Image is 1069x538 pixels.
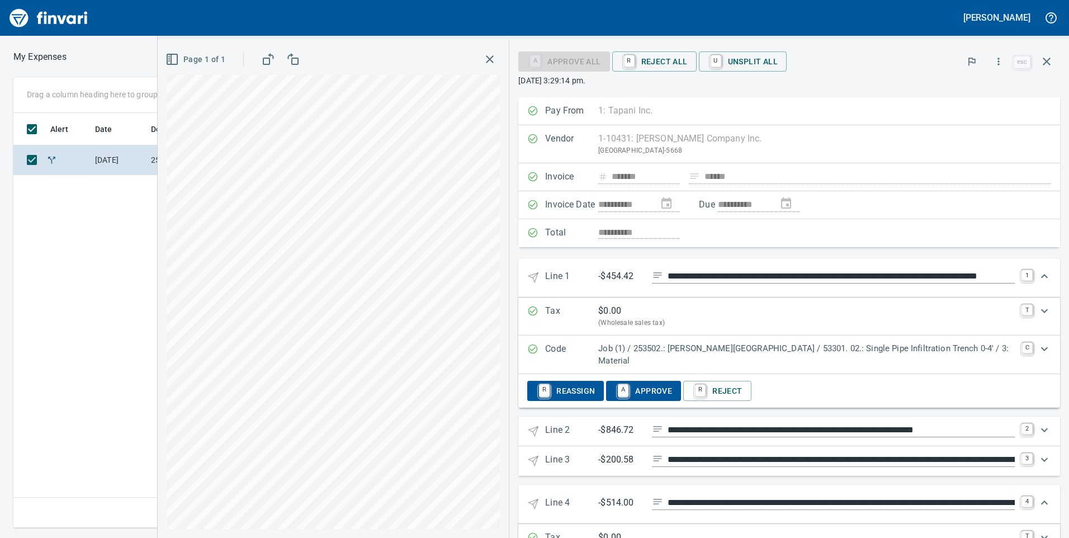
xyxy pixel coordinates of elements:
p: -$200.58 [598,453,643,467]
a: T [1021,304,1033,315]
span: Reject [692,381,742,400]
button: UUnsplit All [699,51,787,72]
a: R [695,384,706,397]
div: Expand [518,417,1060,446]
span: Date [95,122,112,136]
p: Line 4 [545,496,598,512]
p: Tax [545,304,598,329]
a: 1 [1021,270,1033,281]
p: $ 0.00 [598,304,621,318]
div: Expand [518,485,1060,523]
p: [DATE] 3:29:14 pm. [518,75,1060,86]
p: Line 1 [545,270,598,286]
p: Code [545,342,598,367]
p: Drag a column heading here to group the table [27,89,191,100]
span: Alert [50,122,68,136]
a: 3 [1021,453,1033,464]
span: Unsplit All [708,52,778,71]
a: R [624,55,635,67]
span: Date [95,122,127,136]
td: 252004 [146,145,247,175]
a: U [711,55,721,67]
a: 2 [1021,423,1033,435]
p: Line 3 [545,453,598,469]
button: RReject [683,381,751,401]
div: Job required [518,56,609,65]
div: Expand [518,446,1060,476]
td: [DATE] [91,145,146,175]
span: Split transaction [46,156,58,163]
span: Approve [615,381,672,400]
p: (Wholesale sales tax) [598,318,1015,329]
div: Expand [518,298,1060,336]
span: Reject All [621,52,688,71]
nav: breadcrumb [13,50,67,64]
span: Description [151,122,193,136]
p: -$454.42 [598,270,643,284]
a: A [618,384,628,397]
span: Page 1 of 1 [168,53,225,67]
span: Description [151,122,207,136]
button: Flag [959,49,984,74]
span: Reassign [536,381,595,400]
a: C [1022,342,1033,353]
a: esc [1014,56,1030,68]
div: Expand [518,336,1060,374]
span: Alert [50,122,83,136]
button: [PERSON_NAME] [961,9,1033,26]
button: Page 1 of 1 [163,49,230,70]
p: Line 2 [545,423,598,440]
div: Expand [518,258,1060,297]
h5: [PERSON_NAME] [963,12,1030,23]
p: -$846.72 [598,423,643,437]
img: Finvari [7,4,91,31]
a: 4 [1021,496,1033,507]
button: RReject All [612,51,697,72]
button: RReassign [527,381,604,401]
p: Job (1) / 253502.: [PERSON_NAME][GEOGRAPHIC_DATA] / 53301. 02.: Single Pipe Infiltration Trench 0... [598,342,1015,367]
button: AApprove [606,381,681,401]
p: My Expenses [13,50,67,64]
p: -$514.00 [598,496,643,510]
button: More [986,49,1011,74]
span: Close invoice [1011,48,1060,75]
div: Expand [518,374,1060,408]
a: R [539,384,550,397]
